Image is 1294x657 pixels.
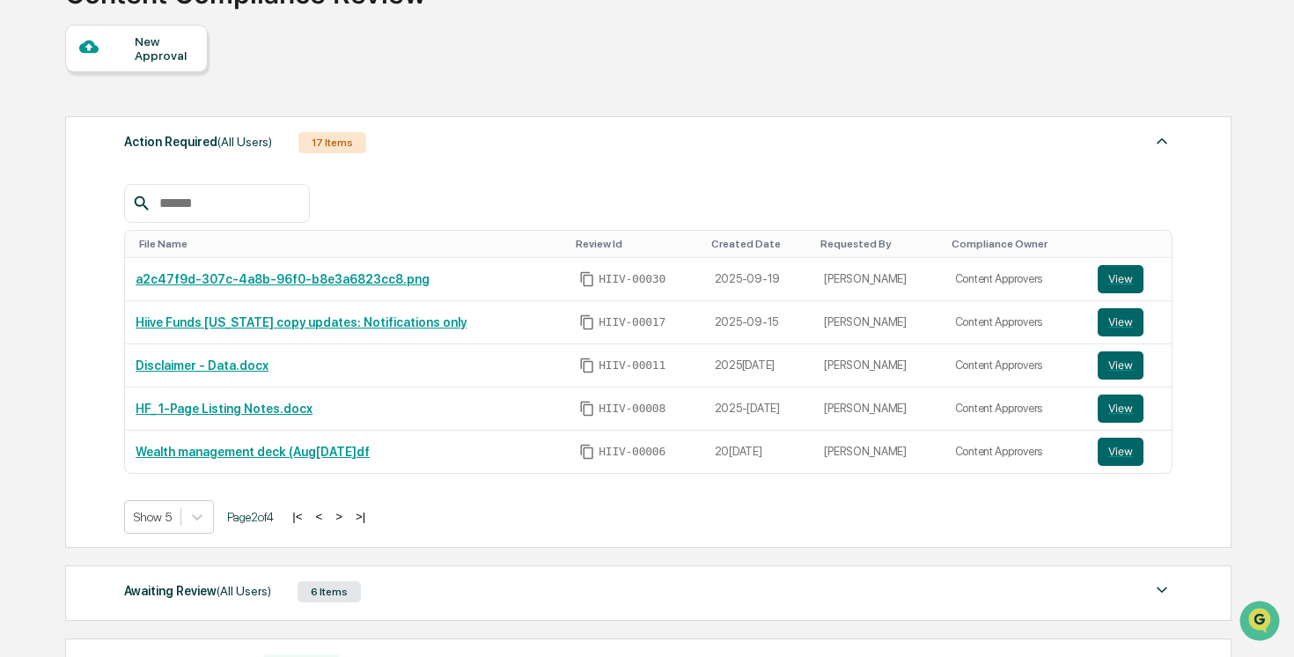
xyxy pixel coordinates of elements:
td: [PERSON_NAME] [813,431,944,473]
td: Content Approvers [945,388,1088,431]
span: Copy Id [579,271,595,287]
td: 2025-09-15 [704,301,814,344]
span: (All Users) [217,135,272,149]
span: HIIV-00008 [599,402,665,416]
button: View [1098,438,1143,466]
span: Copy Id [579,401,595,417]
td: Content Approvers [945,344,1088,388]
td: Content Approvers [945,258,1088,301]
span: HIIV-00006 [599,445,665,459]
div: 🖐️ [18,224,32,238]
span: Pylon [175,299,213,312]
span: HIIV-00017 [599,315,665,329]
a: Disclaimer - Data.docx [136,358,268,373]
button: Start new chat [299,140,320,161]
a: HF_ 1-Page Listing Notes.docx [136,402,312,416]
a: View [1098,438,1161,466]
div: Toggle SortBy [139,238,562,250]
td: 2025-[DATE] [704,388,814,431]
a: 🖐️Preclearance [11,215,121,247]
div: Toggle SortBy [820,238,937,250]
td: Content Approvers [945,431,1088,473]
span: Preclearance [35,222,114,240]
a: View [1098,308,1161,336]
td: [PERSON_NAME] [813,258,944,301]
button: View [1098,395,1143,423]
td: [PERSON_NAME] [813,301,944,344]
button: < [310,509,327,524]
div: 17 Items [298,132,366,153]
a: View [1098,265,1161,293]
p: How can we help? [18,37,320,65]
a: 🔎Data Lookup [11,248,118,280]
div: 🔎 [18,257,32,271]
button: View [1098,351,1143,380]
td: 2025[DATE] [704,344,814,388]
a: View [1098,395,1161,423]
span: HIIV-00030 [599,272,665,286]
div: We're available if you need us! [60,152,223,166]
div: Awaiting Review [124,579,271,602]
a: 🗄️Attestations [121,215,225,247]
img: caret [1151,130,1173,151]
a: Hiive Funds [US_STATE] copy updates: Notifications only [136,315,467,329]
img: 1746055101610-c473b297-6a78-478c-a979-82029cc54cd1 [18,135,49,166]
a: View [1098,351,1161,380]
td: Content Approvers [945,301,1088,344]
div: Toggle SortBy [1101,238,1165,250]
img: caret [1151,579,1173,601]
button: View [1098,265,1143,293]
div: Toggle SortBy [711,238,807,250]
button: |< [287,509,307,524]
div: Toggle SortBy [576,238,696,250]
div: New Approval [135,34,194,63]
a: Wealth management deck (Aug[DATE]df [136,445,370,459]
button: >| [350,509,371,524]
span: Copy Id [579,314,595,330]
button: > [330,509,348,524]
td: [PERSON_NAME] [813,344,944,388]
span: (All Users) [217,584,271,598]
span: Page 2 of 4 [227,510,274,524]
span: Copy Id [579,444,595,460]
a: Powered byPylon [124,298,213,312]
span: Copy Id [579,358,595,373]
a: a2c47f9d-307c-4a8b-96f0-b8e3a6823cc8.png [136,272,430,286]
td: [PERSON_NAME] [813,388,944,431]
span: Attestations [145,222,218,240]
div: 6 Items [298,581,361,602]
div: 🗄️ [128,224,142,238]
div: Start new chat [60,135,289,152]
span: Data Lookup [35,255,111,273]
td: 20[DATE] [704,431,814,473]
div: Toggle SortBy [952,238,1081,250]
iframe: Open customer support [1238,599,1285,646]
span: HIIV-00011 [599,358,665,373]
td: 2025-09-19 [704,258,814,301]
button: View [1098,308,1143,336]
div: Action Required [124,130,272,153]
